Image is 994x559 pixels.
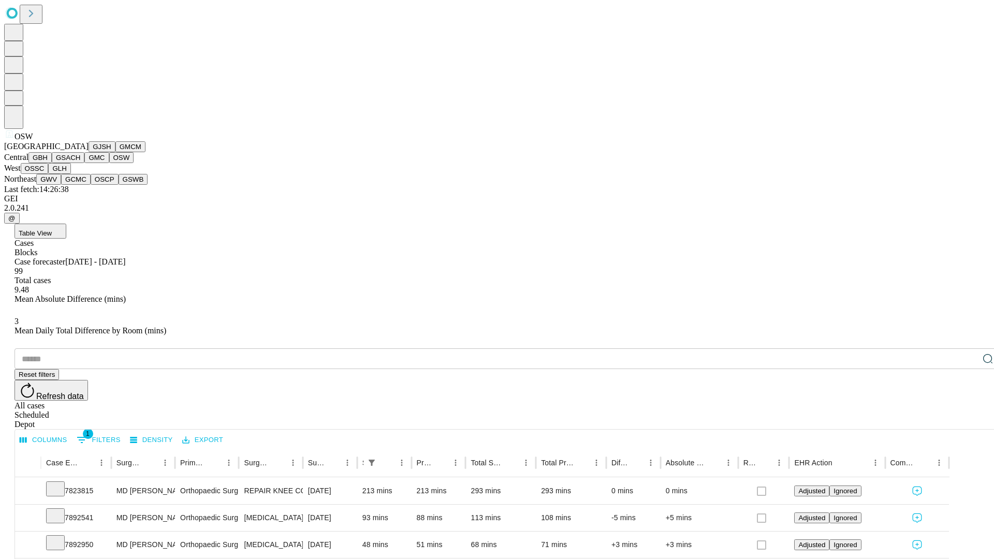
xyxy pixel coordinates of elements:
button: Menu [589,455,604,470]
button: Ignored [829,486,861,496]
button: Menu [448,455,463,470]
button: GCMC [61,174,91,185]
button: Sort [707,455,721,470]
button: Sort [271,455,286,470]
span: @ [8,214,16,222]
div: 2.0.241 [4,203,990,213]
button: Adjusted [794,512,829,523]
button: Reset filters [14,369,59,380]
button: Menu [222,455,236,470]
button: OSSC [21,163,49,174]
div: 7892950 [46,532,106,558]
button: Sort [917,455,932,470]
span: Adjusted [798,541,825,549]
button: GLH [48,163,70,174]
button: Expand [20,509,36,527]
button: Menu [644,455,658,470]
div: Primary Service [180,459,206,467]
span: [DATE] - [DATE] [65,257,125,266]
div: -5 mins [611,505,655,531]
button: Export [180,432,226,448]
button: Sort [575,455,589,470]
span: Central [4,153,28,161]
div: MD [PERSON_NAME] [116,505,170,531]
button: Menu [394,455,409,470]
div: Predicted In Room Duration [417,459,433,467]
button: Ignored [829,512,861,523]
span: Case forecaster [14,257,65,266]
div: Case Epic Id [46,459,79,467]
div: [DATE] [308,532,352,558]
button: Menu [932,455,946,470]
div: 0 mins [611,478,655,504]
button: Sort [504,455,519,470]
button: OSCP [91,174,119,185]
div: +3 mins [666,532,733,558]
div: 71 mins [541,532,601,558]
button: Sort [629,455,644,470]
button: Menu [94,455,109,470]
span: 3 [14,317,19,326]
button: Sort [207,455,222,470]
button: GSWB [119,174,148,185]
button: Expand [20,482,36,501]
div: 93 mins [362,505,406,531]
span: Adjusted [798,487,825,495]
div: +3 mins [611,532,655,558]
div: 0 mins [666,478,733,504]
button: GMC [84,152,109,163]
button: Sort [834,455,848,470]
button: Sort [326,455,340,470]
div: GEI [4,194,990,203]
button: Select columns [17,432,70,448]
button: Sort [757,455,772,470]
div: [DATE] [308,478,352,504]
div: Surgery Date [308,459,325,467]
div: 293 mins [471,478,531,504]
button: Menu [868,455,883,470]
div: 68 mins [471,532,531,558]
div: 48 mins [362,532,406,558]
button: Adjusted [794,539,829,550]
button: GMCM [115,141,145,152]
div: 293 mins [541,478,601,504]
button: Table View [14,224,66,239]
button: Sort [80,455,94,470]
button: Menu [286,455,300,470]
span: Northeast [4,174,36,183]
div: 213 mins [362,478,406,504]
div: 108 mins [541,505,601,531]
button: Sort [434,455,448,470]
button: Menu [772,455,786,470]
div: Total Scheduled Duration [471,459,503,467]
span: Mean Daily Total Difference by Room (mins) [14,326,166,335]
div: [DATE] [308,505,352,531]
div: Total Predicted Duration [541,459,574,467]
button: Adjusted [794,486,829,496]
button: OSW [109,152,134,163]
div: [MEDICAL_DATA] [MEDICAL_DATA] [244,505,297,531]
button: Sort [380,455,394,470]
span: 9.48 [14,285,29,294]
button: Menu [721,455,736,470]
button: Refresh data [14,380,88,401]
span: Mean Absolute Difference (mins) [14,295,126,303]
div: Absolute Difference [666,459,706,467]
div: Surgeon Name [116,459,142,467]
span: Reset filters [19,371,55,378]
span: Last fetch: 14:26:38 [4,185,69,194]
div: Scheduled In Room Duration [362,459,363,467]
span: OSW [14,132,33,141]
div: 51 mins [417,532,461,558]
button: GJSH [89,141,115,152]
button: Show filters [364,455,379,470]
span: Adjusted [798,514,825,522]
button: Ignored [829,539,861,550]
div: EHR Action [794,459,832,467]
span: Refresh data [36,392,84,401]
div: 213 mins [417,478,461,504]
div: MD [PERSON_NAME] [116,532,170,558]
div: 7823815 [46,478,106,504]
div: Orthopaedic Surgery [180,505,233,531]
div: +5 mins [666,505,733,531]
